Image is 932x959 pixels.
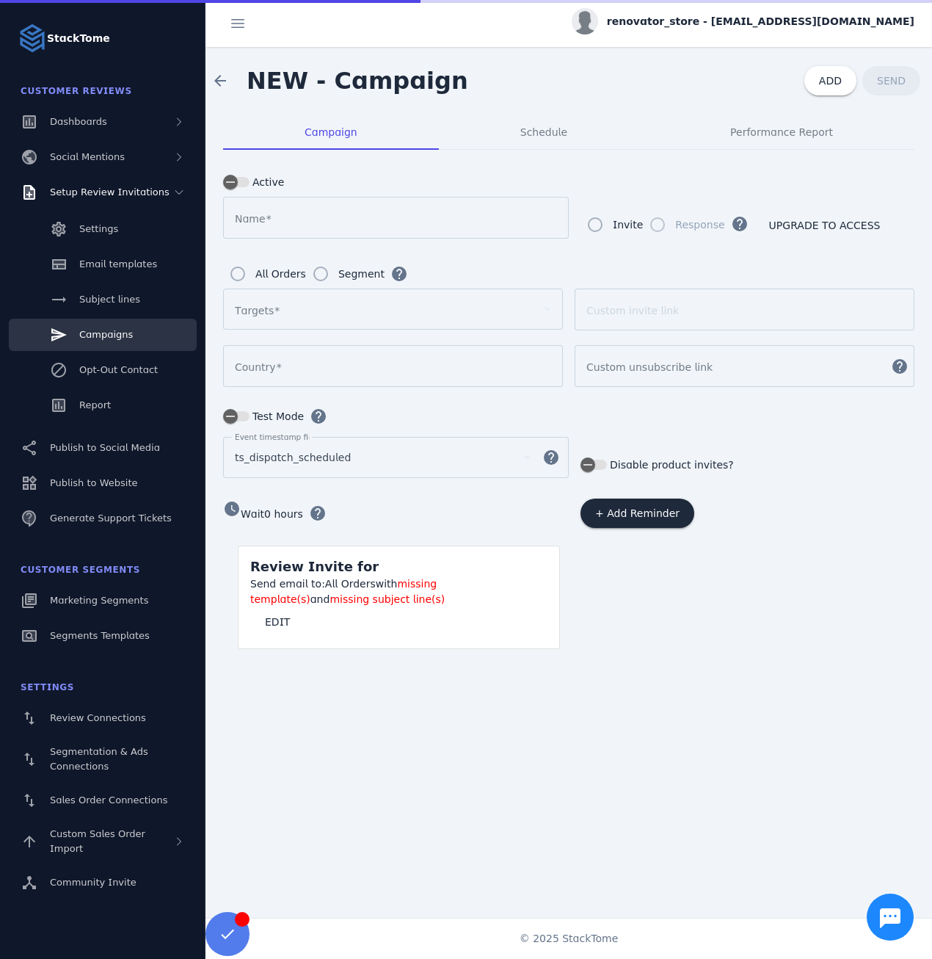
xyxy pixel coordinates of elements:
[310,593,330,605] span: and
[9,502,197,535] a: Generate Support Tickets
[50,442,160,453] span: Publish to Social Media
[9,389,197,421] a: Report
[255,265,306,283] div: All Orders
[607,14,914,29] span: renovator_store - [EMAIL_ADDRESS][DOMAIN_NAME]
[250,578,325,590] span: Send email to:
[376,578,398,590] span: with
[572,8,598,35] img: profile.jpg
[9,784,197,817] a: Sales Order Connections
[9,354,197,386] a: Opt-Out Contact
[672,216,724,234] label: Response
[79,294,140,305] span: Subject lines
[235,358,551,375] input: Country
[819,75,842,87] span: ADD
[9,248,197,281] a: Email templates
[21,682,74,692] span: Settings
[47,31,110,46] strong: StackTome
[50,513,172,524] span: Generate Support Tickets
[223,500,241,518] mat-icon: watch_later
[520,931,619,947] span: © 2025 StackTome
[586,361,713,373] mat-label: Custom unsubscribe link
[235,449,351,466] span: ts_dispatch_scheduled
[9,432,197,464] a: Publish to Social Media
[330,593,445,605] span: missing subject line(s)
[265,617,290,627] span: EDIT
[241,508,264,520] span: Wait
[9,737,197,781] a: Segmentation & Ads Connections
[9,866,197,899] a: Community Invite
[305,127,357,137] span: Campaign
[9,319,197,351] a: Campaigns
[50,746,148,772] span: Segmentation & Ads Connections
[235,305,274,316] mat-label: Targets
[50,877,136,888] span: Community Invite
[572,8,914,35] button: renovator_store - [EMAIL_ADDRESS][DOMAIN_NAME]
[586,305,679,316] mat-label: Custom invite link
[610,216,643,234] label: Invite
[50,595,148,606] span: Marketing Segments
[595,508,680,518] span: + Add Reminder
[247,67,468,95] span: NEW - Campaign
[520,127,567,137] span: Schedule
[50,477,137,488] span: Publish to Website
[50,187,170,198] span: Setup Review Invitations
[754,211,895,240] button: UPGRADE TO ACCESS
[79,399,111,410] span: Report
[235,433,320,441] mat-label: Event timestamp field
[804,66,856,95] button: ADD
[250,607,305,637] button: EDIT
[9,213,197,245] a: Settings
[235,361,276,373] mat-label: Country
[730,127,833,137] span: Performance Report
[250,559,379,574] span: Review Invite for
[50,795,167,806] span: Sales Order Connections
[21,86,132,96] span: Customer Reviews
[250,173,284,191] label: Active
[325,578,376,590] span: All Orders
[250,408,304,425] label: Test Mode
[607,456,734,474] label: Disable product invites?
[50,630,150,641] span: Segments Templates
[580,499,694,528] button: + Add Reminder
[79,223,118,234] span: Settings
[50,151,125,162] span: Social Mentions
[9,585,197,617] a: Marketing Segments
[9,467,197,499] a: Publish to Website
[769,220,881,231] span: UPGRADE TO ACCESS
[79,329,133,340] span: Campaigns
[50,116,107,127] span: Dashboards
[9,702,197,734] a: Review Connections
[264,508,303,520] span: 0 hours
[79,364,158,375] span: Opt-Out Contact
[50,712,146,723] span: Review Connections
[79,258,157,269] span: Email templates
[235,213,266,225] mat-label: Name
[50,828,145,854] span: Custom Sales Order Import
[9,620,197,652] a: Segments Templates
[9,283,197,316] a: Subject lines
[21,565,140,575] span: Customer Segments
[18,23,47,53] img: Logo image
[534,449,569,466] mat-icon: help
[335,265,385,283] label: Segment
